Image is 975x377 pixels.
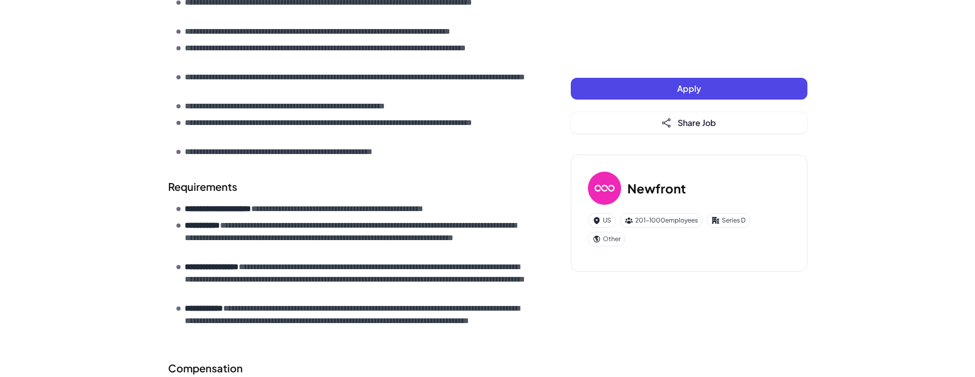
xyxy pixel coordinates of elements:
[571,78,807,100] button: Apply
[571,112,807,134] button: Share Job
[168,179,529,194] h2: Requirements
[677,83,701,94] span: Apply
[588,232,625,246] div: Other
[627,179,686,198] h3: Newfront
[678,117,716,128] span: Share Job
[168,360,529,376] div: Compensation
[588,213,616,228] div: US
[588,172,621,205] img: Ne
[707,213,750,228] div: Series D
[620,213,703,228] div: 201-1000 employees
